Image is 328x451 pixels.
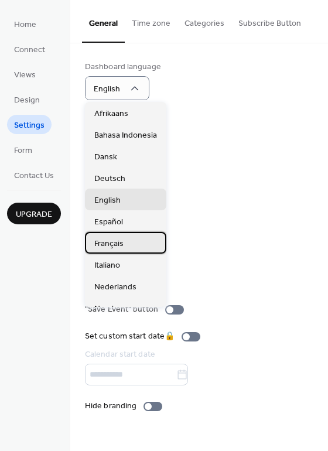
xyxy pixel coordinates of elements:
span: Afrikaans [94,108,128,120]
a: Contact Us [7,165,61,184]
span: Home [14,19,36,31]
a: Connect [7,39,52,59]
div: Dashboard language [85,61,161,73]
span: Settings [14,119,45,132]
span: Bahasa Indonesia [94,129,157,142]
span: Deutsch [94,173,125,185]
span: English [94,194,121,207]
div: "Save Event" button [85,303,158,316]
a: Form [7,140,39,159]
span: Dansk [94,151,117,163]
span: Form [14,145,32,157]
span: Français [94,238,124,250]
span: Design [14,94,40,107]
a: Settings [7,115,52,134]
span: English [94,81,120,97]
span: Upgrade [16,209,52,221]
a: Design [7,90,47,109]
span: Views [14,69,36,81]
span: Connect [14,44,45,56]
button: Upgrade [7,203,61,224]
span: Italiano [94,259,120,272]
a: Views [7,64,43,84]
span: Norsk [94,303,116,315]
span: Contact Us [14,170,54,182]
span: Nederlands [94,281,136,293]
span: Español [94,216,123,228]
a: Home [7,14,43,33]
div: Hide branding [85,400,136,412]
